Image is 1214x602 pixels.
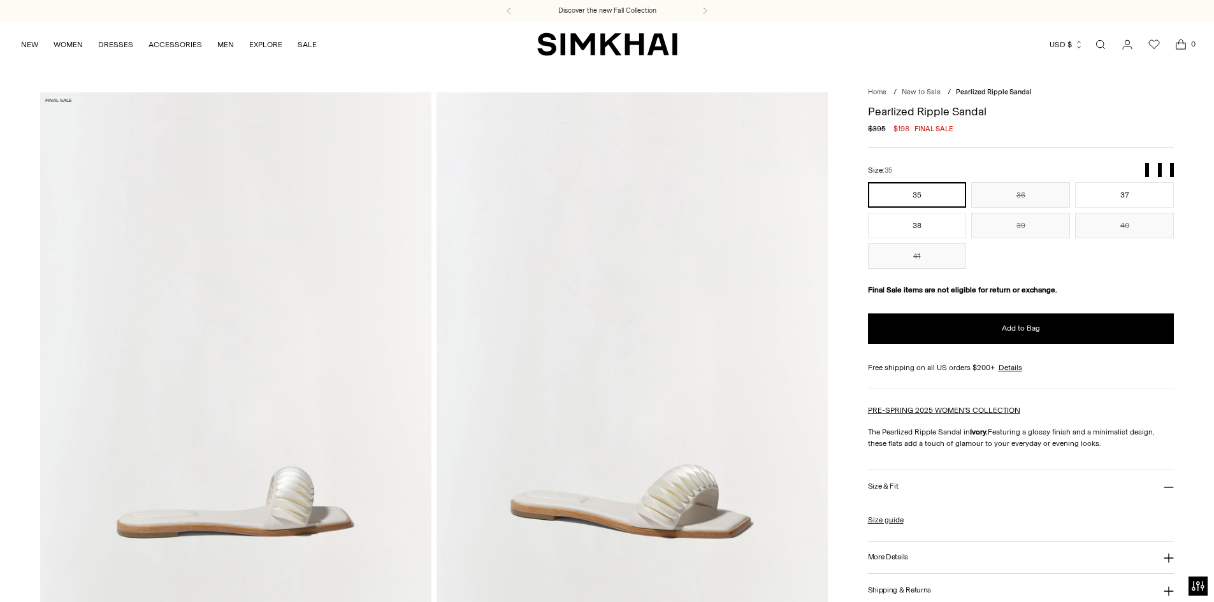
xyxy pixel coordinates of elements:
[999,362,1022,373] a: Details
[868,213,967,238] button: 38
[868,406,1020,415] a: PRE-SPRING 2025 WOMEN'S COLLECTION
[956,88,1032,96] span: Pearlized Ripple Sandal
[971,182,1070,208] button: 36
[868,313,1174,344] button: Add to Bag
[298,31,317,59] a: SALE
[1050,31,1083,59] button: USD $
[1075,213,1174,238] button: 40
[868,470,1174,503] button: Size & Fit
[1088,32,1113,57] a: Open search modal
[1168,32,1194,57] a: Open cart modal
[868,362,1174,373] div: Free shipping on all US orders $200+
[868,482,899,491] h3: Size & Fit
[902,88,941,96] a: New to Sale
[98,31,133,59] a: DRESSES
[868,106,1174,117] h1: Pearlized Ripple Sandal
[1075,182,1174,208] button: 37
[54,31,83,59] a: WOMEN
[1115,32,1140,57] a: Go to the account page
[868,243,967,269] button: 41
[970,427,988,436] strong: Ivory.
[868,514,904,526] a: Size guide
[893,123,909,134] span: $198
[558,6,656,16] a: Discover the new Fall Collection
[868,285,1057,294] strong: Final Sale items are not eligible for return or exchange.
[217,31,234,59] a: MEN
[537,32,677,57] a: SIMKHAI
[868,87,1174,98] nav: breadcrumbs
[1141,32,1167,57] a: Wishlist
[249,31,282,59] a: EXPLORE
[893,87,897,98] div: /
[1002,323,1040,334] span: Add to Bag
[868,541,1174,574] button: More Details
[971,213,1070,238] button: 39
[868,426,1174,449] p: The Pearlized Ripple Sandal in Featuring a glossy finish and a minimalist design, these flats add...
[868,182,967,208] button: 35
[1187,38,1199,50] span: 0
[948,87,951,98] div: /
[868,586,932,594] h3: Shipping & Returns
[868,164,892,176] label: Size:
[21,31,38,59] a: NEW
[885,166,892,175] span: 35
[868,88,886,96] a: Home
[148,31,202,59] a: ACCESSORIES
[868,553,908,561] h3: More Details
[868,123,886,134] s: $395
